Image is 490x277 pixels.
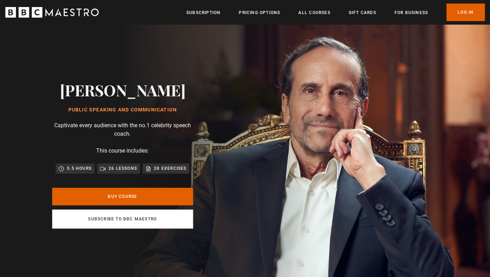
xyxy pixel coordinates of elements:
a: Gift Cards [348,9,376,16]
p: 26 lessons [108,165,137,172]
a: For business [394,9,428,16]
a: All Courses [298,9,330,16]
svg: BBC Maestro [5,7,99,18]
nav: Primary [186,4,485,21]
a: Subscription [186,9,221,16]
a: Pricing Options [239,9,280,16]
p: 28 exercises [154,165,186,172]
h1: Public Speaking and Communication [60,107,186,113]
a: Buy Course [52,188,193,205]
p: Captivate every audience with the no.1 celebrity speech coach. [52,121,193,138]
a: Log In [446,4,485,21]
a: Subscribe to BBC Maestro [52,210,193,228]
p: This course includes: [96,147,149,155]
p: 5.5 hours [67,165,92,172]
h2: [PERSON_NAME] [60,81,186,99]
